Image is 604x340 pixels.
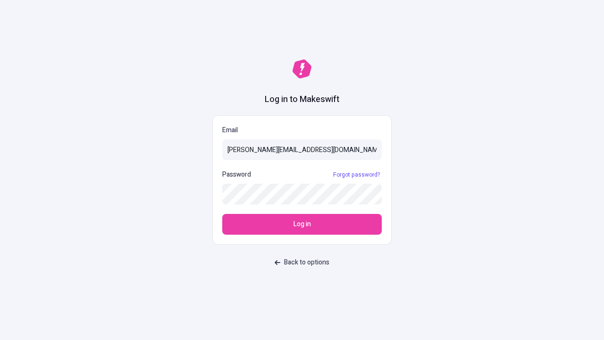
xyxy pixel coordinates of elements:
[269,254,335,271] button: Back to options
[222,125,382,136] p: Email
[331,171,382,178] a: Forgot password?
[222,214,382,235] button: Log in
[265,93,339,106] h1: Log in to Makeswift
[284,257,329,268] span: Back to options
[294,219,311,229] span: Log in
[222,170,251,180] p: Password
[222,139,382,160] input: Email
